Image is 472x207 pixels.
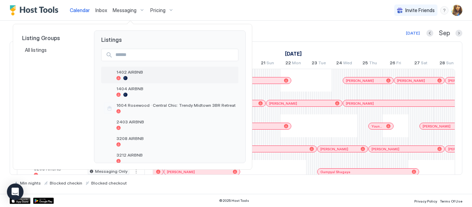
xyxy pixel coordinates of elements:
[116,69,236,75] span: 1402 AIRBNB
[113,49,238,61] input: Input Field
[116,152,236,158] span: 3212 AIRBNB
[7,184,23,200] div: Open Intercom Messenger
[22,35,83,41] span: Listing Groups
[104,69,115,81] div: listing image
[104,86,115,97] div: listing image
[116,86,236,91] span: 1404 AIRBNB
[104,119,115,130] div: listing image
[116,119,236,124] span: 2403 AIRBNB
[116,103,236,108] span: 1604 Rosewood · Central Chic: Trendy Midtown 3BR Retreat
[104,152,115,163] div: listing image
[116,136,236,141] span: 3208 AIRBNB
[25,47,48,53] span: All listings
[104,136,115,147] div: listing image
[94,31,245,43] span: Listings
